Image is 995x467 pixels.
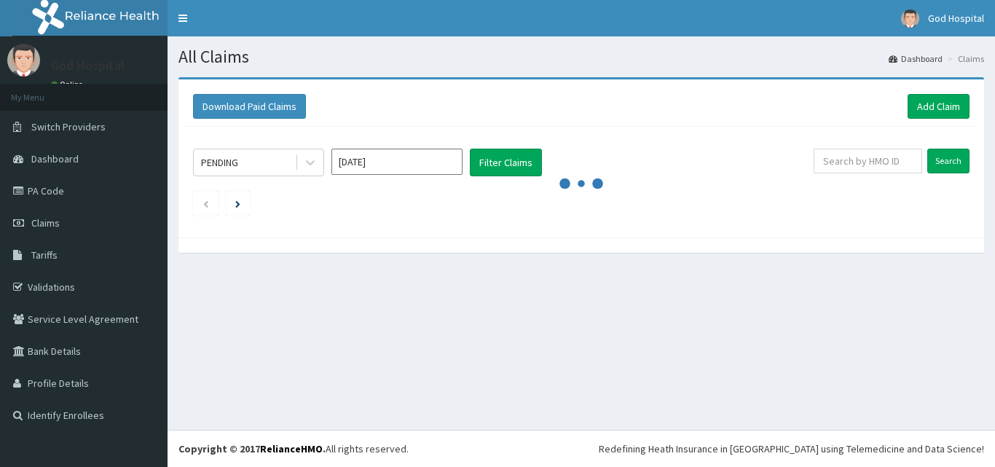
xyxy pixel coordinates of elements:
h1: All Claims [178,47,984,66]
span: God Hospital [928,12,984,25]
input: Search [927,149,970,173]
footer: All rights reserved. [168,430,995,467]
img: User Image [7,44,40,76]
span: Dashboard [31,152,79,165]
span: Tariffs [31,248,58,262]
strong: Copyright © 2017 . [178,442,326,455]
a: Online [51,79,86,90]
li: Claims [944,52,984,65]
a: Next page [235,197,240,210]
button: Download Paid Claims [193,94,306,119]
span: Claims [31,216,60,229]
a: Dashboard [889,52,943,65]
a: RelianceHMO [260,442,323,455]
button: Filter Claims [470,149,542,176]
span: Switch Providers [31,120,106,133]
p: God Hospital [51,59,125,72]
svg: audio-loading [559,162,603,205]
img: User Image [901,9,919,28]
a: Add Claim [908,94,970,119]
div: Redefining Heath Insurance in [GEOGRAPHIC_DATA] using Telemedicine and Data Science! [599,442,984,456]
a: Previous page [202,197,209,210]
div: PENDING [201,155,238,170]
input: Select Month and Year [331,149,463,175]
input: Search by HMO ID [814,149,922,173]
